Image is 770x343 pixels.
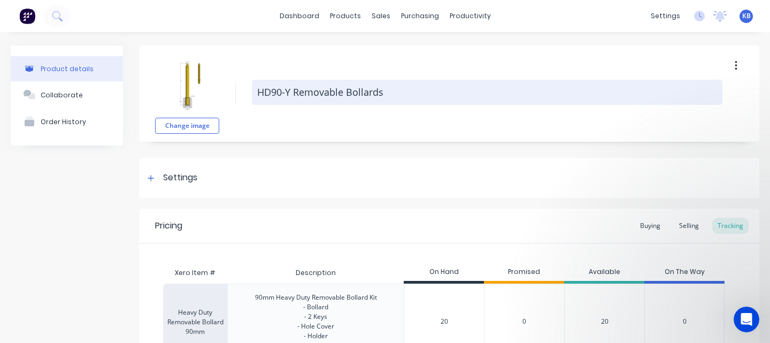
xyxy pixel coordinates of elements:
button: Product details [11,56,123,81]
div: Xero Item # [163,262,227,284]
div: • [DATE] [102,88,132,99]
div: sales [366,8,396,24]
div: products [325,8,366,24]
button: Messages [53,245,107,287]
div: Team [38,48,58,59]
span: Home [16,271,37,279]
button: Collaborate [11,81,123,108]
img: Profile image for Cathy [12,77,34,98]
span: Hey [PERSON_NAME] 👋 Welcome to Factory! Take a look around, and if you have any questions just le... [38,78,587,86]
img: Factory [19,8,35,24]
div: Description [287,260,344,286]
div: settings [645,8,686,24]
span: 0 [683,317,687,326]
button: Send us a message [49,212,165,233]
div: • [DATE] [60,48,90,59]
span: KB [742,11,751,21]
div: Promised [484,262,564,284]
div: [PERSON_NAME] [38,88,100,99]
a: dashboard [274,8,325,24]
iframe: Intercom live chat [734,307,759,332]
button: Order History [11,108,123,135]
img: Profile image for Team [12,37,34,59]
img: file [160,59,214,112]
div: Product details [41,65,94,73]
h1: Messages [79,5,137,23]
div: Available [564,262,644,284]
button: News [107,245,160,287]
span: Messages [59,271,101,279]
div: purchasing [396,8,444,24]
span: News [124,271,144,279]
span: 0 [522,317,526,326]
div: Collaborate [41,91,83,99]
textarea: HD90-Y Removable Bollards [252,80,722,105]
div: Tracking [712,218,749,234]
div: Order History [41,118,86,126]
div: Close [188,4,207,24]
div: fileChange image [155,54,219,134]
div: 20 [404,308,484,335]
div: Buying [635,218,666,234]
button: Change image [155,118,219,134]
div: productivity [444,8,496,24]
div: Pricing [155,219,182,232]
div: Selling [674,218,704,234]
div: On Hand [404,262,484,284]
div: On The Way [644,262,725,284]
div: Settings [163,171,197,185]
button: Help [160,245,214,287]
span: Help [179,271,196,279]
